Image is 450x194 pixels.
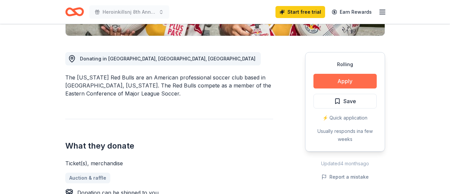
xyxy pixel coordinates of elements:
[65,4,84,20] a: Home
[313,114,377,122] div: ⚡️ Quick application
[321,173,369,181] button: Report a mistake
[343,97,356,106] span: Save
[313,94,377,109] button: Save
[65,159,273,167] div: Ticket(s), merchandise
[89,5,169,19] button: Heroinkillsnj 8th Annual Spaghetti Dinner and Raffle fundraiser
[305,160,385,168] div: Updated 4 months ago
[328,6,376,18] a: Earn Rewards
[65,141,273,151] h2: What they donate
[313,127,377,143] div: Usually responds in a few weeks
[313,60,377,68] div: Rolling
[80,56,255,61] span: Donating in [GEOGRAPHIC_DATA], [GEOGRAPHIC_DATA], [GEOGRAPHIC_DATA]
[65,173,110,183] a: Auction & raffle
[313,74,377,88] button: Apply
[103,8,156,16] span: Heroinkillsnj 8th Annual Spaghetti Dinner and Raffle fundraiser
[275,6,325,18] a: Start free trial
[65,73,273,98] div: The [US_STATE] Red Bulls are an American professional soccer club based in [GEOGRAPHIC_DATA], [US...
